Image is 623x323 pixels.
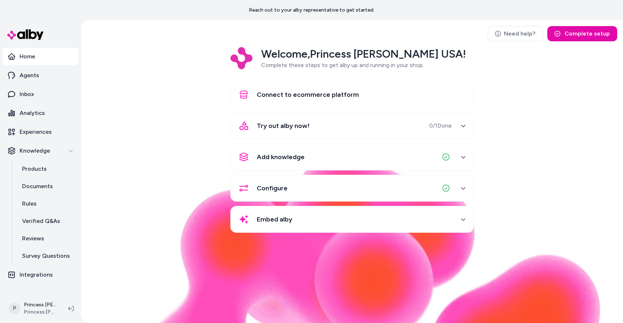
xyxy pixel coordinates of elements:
a: Verified Q&As [15,212,78,230]
img: alby Logo [7,29,43,40]
a: Rules [15,195,78,212]
span: Configure [257,183,288,193]
p: Experiences [20,128,52,136]
p: Integrations [20,270,53,279]
p: Products [22,165,47,173]
p: Princess [PERSON_NAME] USA Shopify [24,301,57,308]
img: Logo [230,47,252,69]
button: Complete setup [547,26,617,41]
p: Reach out to your alby representative to get started. [249,7,375,14]
p: Reviews [22,234,44,243]
p: Survey Questions [22,252,70,260]
a: Home [3,48,78,65]
p: Agents [20,71,39,80]
span: Add knowledge [257,152,305,162]
a: Integrations [3,266,78,283]
span: Connect to ecommerce platform [257,90,359,100]
p: Documents [22,182,53,191]
p: Inbox [20,90,34,99]
span: P [9,303,20,314]
p: Knowledge [20,146,50,155]
button: Connect to ecommerce platform [235,86,469,103]
button: Embed alby [235,211,469,228]
a: Products [15,160,78,178]
p: Home [20,52,35,61]
p: Analytics [20,109,45,117]
button: Knowledge [3,142,78,160]
button: Configure [235,179,469,197]
p: Verified Q&As [22,217,60,225]
span: 0 / 1 Done [429,121,452,130]
span: Try out alby now! [257,121,310,131]
button: PPrincess [PERSON_NAME] USA ShopifyPrincess [PERSON_NAME] USA [4,297,62,320]
button: Add knowledge [235,148,469,166]
a: Need help? [488,26,543,41]
span: Princess [PERSON_NAME] USA [24,308,57,316]
span: Complete these steps to get alby up and running in your shop. [261,62,424,69]
a: Documents [15,178,78,195]
button: Try out alby now!0/1Done [235,117,469,134]
a: Analytics [3,104,78,122]
span: Embed alby [257,214,292,224]
a: Survey Questions [15,247,78,265]
a: Inbox [3,86,78,103]
a: Agents [3,67,78,84]
p: Rules [22,199,37,208]
a: Experiences [3,123,78,141]
h2: Welcome, Princess [PERSON_NAME] USA ! [261,47,466,61]
a: Reviews [15,230,78,247]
